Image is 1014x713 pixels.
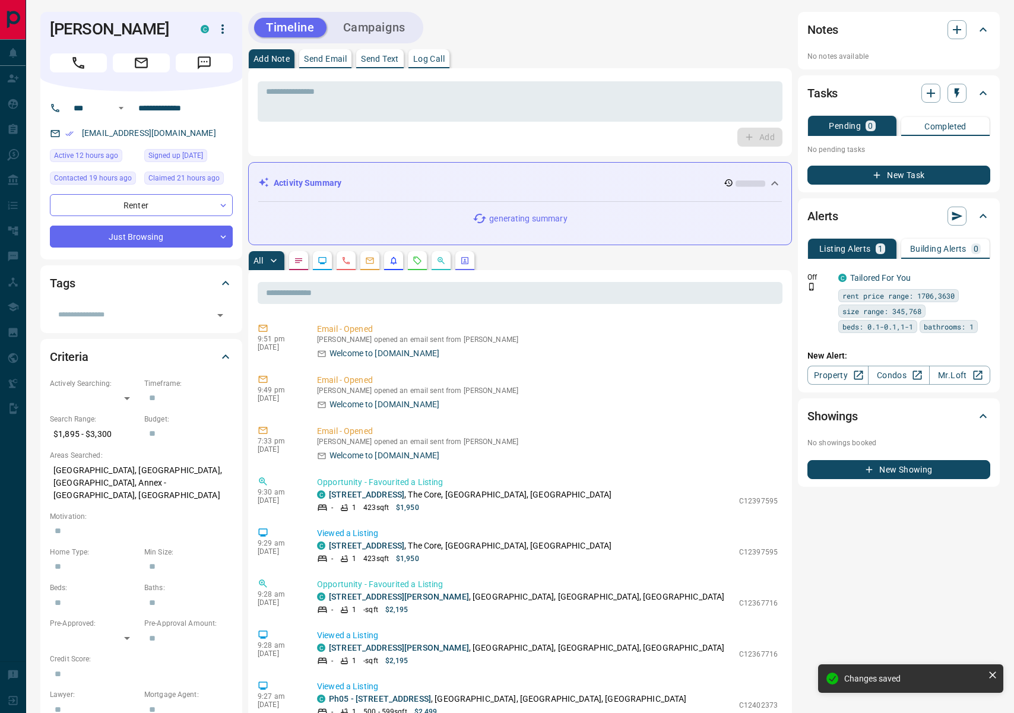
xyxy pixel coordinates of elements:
p: Viewed a Listing [317,527,778,540]
p: 0 [974,245,978,253]
span: rent price range: 1706,3630 [842,290,955,302]
p: Timeframe: [144,378,233,389]
p: Search Range: [50,414,138,424]
svg: Emails [365,256,375,265]
p: - [331,553,333,564]
p: Email - Opened [317,374,778,386]
p: [DATE] [258,701,299,709]
span: beds: 0.1-0.1,1-1 [842,321,913,332]
div: condos.ca [317,490,325,499]
p: [DATE] [258,547,299,556]
h2: Showings [807,407,858,426]
div: Renter [50,194,233,216]
div: Sun Sep 14 2025 [50,149,138,166]
span: size range: 345,768 [842,305,921,317]
p: Viewed a Listing [317,680,778,693]
p: Min Size: [144,547,233,557]
button: Timeline [254,18,327,37]
div: condos.ca [317,644,325,652]
p: [DATE] [258,394,299,403]
p: Email - Opened [317,425,778,438]
button: Open [212,307,229,324]
p: C12397595 [739,547,778,557]
p: Opportunity - Favourited a Listing [317,476,778,489]
div: condos.ca [317,695,325,703]
div: Sun Sep 14 2025 [144,172,233,188]
p: Welcome to [DOMAIN_NAME] [329,347,439,360]
p: - [331,655,333,666]
button: Campaigns [331,18,417,37]
p: [PERSON_NAME] opened an email sent from [PERSON_NAME] [317,438,778,446]
p: - [331,502,333,513]
span: Call [50,53,107,72]
p: Log Call [413,55,445,63]
p: [PERSON_NAME] opened an email sent from [PERSON_NAME] [317,386,778,395]
p: Budget: [144,414,233,424]
p: 1 [352,604,356,615]
svg: Requests [413,256,422,265]
h2: Tasks [807,84,838,103]
p: [GEOGRAPHIC_DATA], [GEOGRAPHIC_DATA], [GEOGRAPHIC_DATA], Annex - [GEOGRAPHIC_DATA], [GEOGRAPHIC_D... [50,461,233,505]
p: C12397595 [739,496,778,506]
p: 1 [878,245,883,253]
p: $1,895 - $3,300 [50,424,138,444]
p: Baths: [144,582,233,593]
svg: Agent Actions [460,256,470,265]
svg: Opportunities [436,256,446,265]
div: Sat Sep 13 2025 [144,149,233,166]
p: No notes available [807,51,990,62]
p: Completed [924,122,967,131]
p: Add Note [253,55,290,63]
p: 7:33 pm [258,437,299,445]
p: $2,195 [385,604,408,615]
p: - sqft [363,655,378,666]
a: [STREET_ADDRESS] [329,490,404,499]
p: , The Core, [GEOGRAPHIC_DATA], [GEOGRAPHIC_DATA] [329,540,611,552]
button: Open [114,101,128,115]
p: Off [807,272,831,283]
p: Listing Alerts [819,245,871,253]
div: Tags [50,269,233,297]
div: Activity Summary [258,172,782,194]
p: C12367716 [739,649,778,660]
p: 9:29 am [258,539,299,547]
p: $1,950 [396,502,419,513]
h1: [PERSON_NAME] [50,20,183,39]
p: All [253,256,263,265]
p: No pending tasks [807,141,990,159]
p: 9:28 am [258,641,299,649]
p: 423 sqft [363,502,389,513]
p: 0 [868,122,873,130]
p: 9:51 pm [258,335,299,343]
span: Message [176,53,233,72]
p: Pending [829,122,861,130]
p: , [GEOGRAPHIC_DATA], [GEOGRAPHIC_DATA], [GEOGRAPHIC_DATA] [329,591,724,603]
p: Lawyer: [50,689,138,700]
a: [EMAIL_ADDRESS][DOMAIN_NAME] [82,128,216,138]
div: Changes saved [844,674,983,683]
p: C12402373 [739,700,778,711]
a: Property [807,366,869,385]
h2: Criteria [50,347,88,366]
p: Send Text [361,55,399,63]
svg: Email Verified [65,129,74,138]
div: Criteria [50,343,233,371]
h2: Alerts [807,207,838,226]
p: 1 [352,655,356,666]
p: Activity Summary [274,177,341,189]
div: condos.ca [317,541,325,550]
p: [DATE] [258,445,299,454]
a: [STREET_ADDRESS][PERSON_NAME] [329,643,469,652]
div: Sun Sep 14 2025 [50,172,138,188]
a: Condos [868,366,929,385]
p: , [GEOGRAPHIC_DATA], [GEOGRAPHIC_DATA], [GEOGRAPHIC_DATA] [329,693,687,705]
p: Building Alerts [910,245,967,253]
p: - sqft [363,604,378,615]
p: Home Type: [50,547,138,557]
svg: Notes [294,256,303,265]
p: Viewed a Listing [317,629,778,642]
p: Actively Searching: [50,378,138,389]
span: bathrooms: 1 [924,321,974,332]
p: [DATE] [258,496,299,505]
div: Just Browsing [50,226,233,248]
